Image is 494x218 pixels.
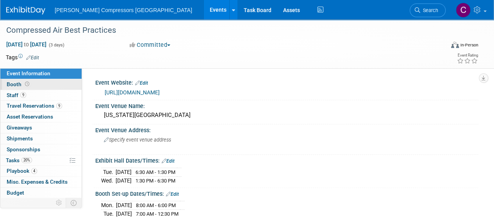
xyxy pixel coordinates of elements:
[166,191,179,197] a: Edit
[101,177,116,185] td: Wed.
[116,168,132,177] td: [DATE]
[136,178,175,184] span: 1:30 PM - 6:30 PM
[20,92,26,98] span: 9
[26,55,39,60] a: Edit
[31,168,37,174] span: 4
[95,77,478,87] div: Event Website:
[0,133,82,144] a: Shipments
[136,169,175,175] span: 6:30 AM - 1:30 PM
[7,113,53,120] span: Asset Reservations
[0,90,82,101] a: Staff9
[6,7,45,14] img: ExhibitDay
[116,201,132,210] td: [DATE]
[23,81,31,87] span: Booth not reserved yet
[6,53,39,61] td: Tags
[95,155,478,165] div: Exhibit Hall Dates/Times:
[456,3,471,18] img: Crystal Wilson
[7,179,68,185] span: Misc. Expenses & Credits
[105,89,160,96] a: [URL][DOMAIN_NAME]
[0,166,82,176] a: Playbook4
[55,7,192,13] span: [PERSON_NAME] Compressors [GEOGRAPHIC_DATA]
[101,201,116,210] td: Mon.
[410,4,446,17] a: Search
[6,157,32,163] span: Tasks
[451,42,459,48] img: Format-Inperson.png
[101,109,473,121] div: [US_STATE][GEOGRAPHIC_DATA]
[66,198,82,208] td: Toggle Event Tabs
[4,23,438,37] div: Compressed Air Best Practices
[21,157,32,163] span: 20%
[95,100,478,110] div: Event Venue Name:
[52,198,66,208] td: Personalize Event Tab Strip
[7,92,26,98] span: Staff
[95,124,478,134] div: Event Venue Address:
[0,68,82,79] a: Event Information
[162,158,175,164] a: Edit
[116,177,132,185] td: [DATE]
[0,79,82,90] a: Booth
[7,124,32,131] span: Giveaways
[0,155,82,166] a: Tasks20%
[48,43,64,48] span: (3 days)
[0,112,82,122] a: Asset Reservations
[95,188,478,198] div: Booth Set-up Dates/Times:
[460,42,478,48] div: In-Person
[0,144,82,155] a: Sponsorships
[104,137,171,143] span: Specify event venue address
[23,41,30,48] span: to
[56,103,62,109] span: 9
[101,168,116,177] td: Tue.
[0,101,82,111] a: Travel Reservations9
[127,41,173,49] button: Committed
[7,135,33,142] span: Shipments
[0,177,82,187] a: Misc. Expenses & Credits
[0,122,82,133] a: Giveaways
[136,202,176,208] span: 8:00 AM - 6:00 PM
[135,80,148,86] a: Edit
[101,209,116,218] td: Tue.
[7,168,37,174] span: Playbook
[6,41,47,48] span: [DATE] [DATE]
[7,103,62,109] span: Travel Reservations
[7,190,24,196] span: Budget
[420,7,438,13] span: Search
[136,211,178,217] span: 7:00 AM - 12:30 PM
[7,81,31,87] span: Booth
[116,209,132,218] td: [DATE]
[457,53,478,57] div: Event Rating
[0,188,82,198] a: Budget
[409,41,478,52] div: Event Format
[7,146,40,152] span: Sponsorships
[7,70,50,76] span: Event Information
